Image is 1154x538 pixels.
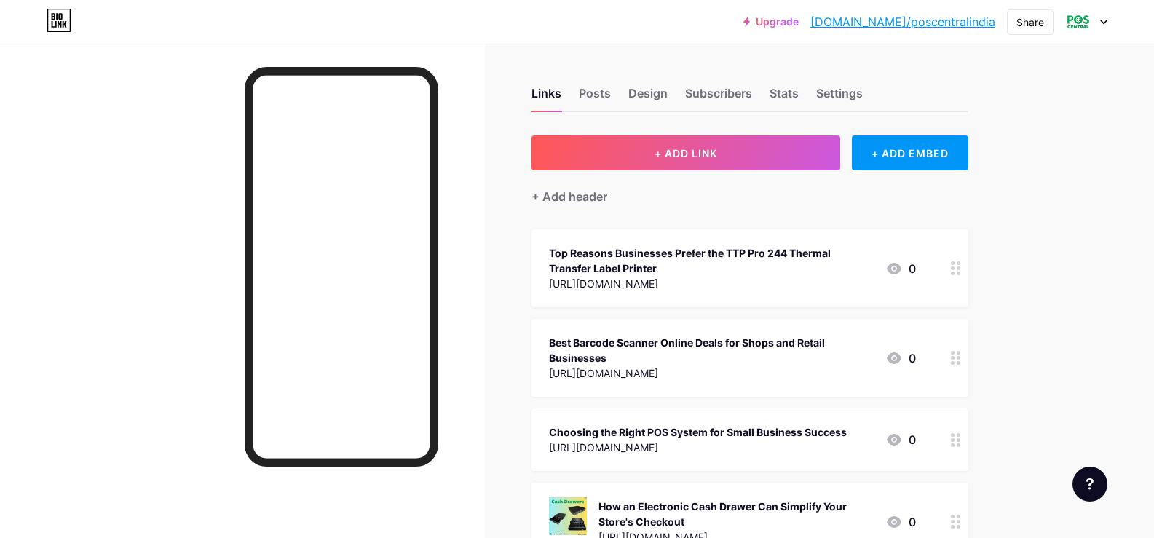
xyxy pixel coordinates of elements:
div: Posts [579,84,611,111]
div: 0 [885,260,916,277]
img: How an Electronic Cash Drawer Can Simplify Your Store's Checkout [549,497,587,535]
div: Links [531,84,561,111]
div: 0 [885,513,916,531]
div: How an Electronic Cash Drawer Can Simplify Your Store's Checkout [598,499,874,529]
div: [URL][DOMAIN_NAME] [549,276,874,291]
div: Design [628,84,668,111]
span: + ADD LINK [655,147,717,159]
div: + Add header [531,188,607,205]
div: Subscribers [685,84,752,111]
div: + ADD EMBED [852,135,968,170]
div: 0 [885,349,916,367]
div: Best Barcode Scanner Online Deals for Shops and Retail Businesses [549,335,874,365]
div: Top Reasons Businesses Prefer the TTP Pro 244 Thermal Transfer Label Printer [549,245,874,276]
a: [DOMAIN_NAME]/poscentralindia [810,13,995,31]
div: [URL][DOMAIN_NAME] [549,365,874,381]
div: Stats [770,84,799,111]
div: [URL][DOMAIN_NAME] [549,440,847,455]
a: Upgrade [743,16,799,28]
div: Choosing the Right POS System for Small Business Success [549,424,847,440]
div: Share [1016,15,1044,30]
button: + ADD LINK [531,135,841,170]
img: poscentralindia [1064,8,1092,36]
div: 0 [885,431,916,448]
div: Settings [816,84,863,111]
